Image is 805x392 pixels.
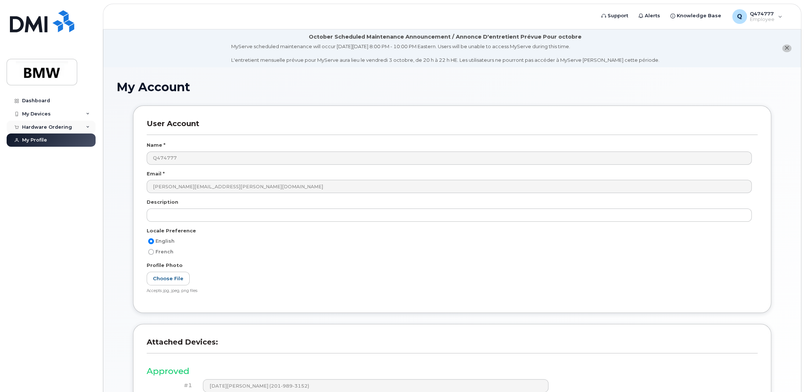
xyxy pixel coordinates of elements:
span: English [155,238,175,244]
label: Email * [147,170,165,177]
span: French [155,249,173,254]
label: Locale Preference [147,227,196,234]
div: MyServe scheduled maintenance will occur [DATE][DATE] 8:00 PM - 10:00 PM Eastern. Users will be u... [231,43,659,64]
h3: User Account [147,119,758,135]
iframe: Messenger Launcher [773,360,799,386]
input: French [148,249,154,255]
label: Choose File [147,272,190,285]
div: Accepts jpg, jpeg, png files [147,288,752,294]
label: Profile Photo [147,262,183,269]
input: English [148,238,154,244]
h3: Attached Devices: [147,338,758,353]
label: Description [147,199,178,206]
h1: My Account [117,81,788,93]
button: close notification [782,44,791,52]
div: October Scheduled Maintenance Announcement / Annonce D'entretient Prévue Pour octobre [309,33,582,41]
h3: Approved [147,367,758,376]
label: Name * [147,142,165,149]
h4: #1 [152,382,192,389]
